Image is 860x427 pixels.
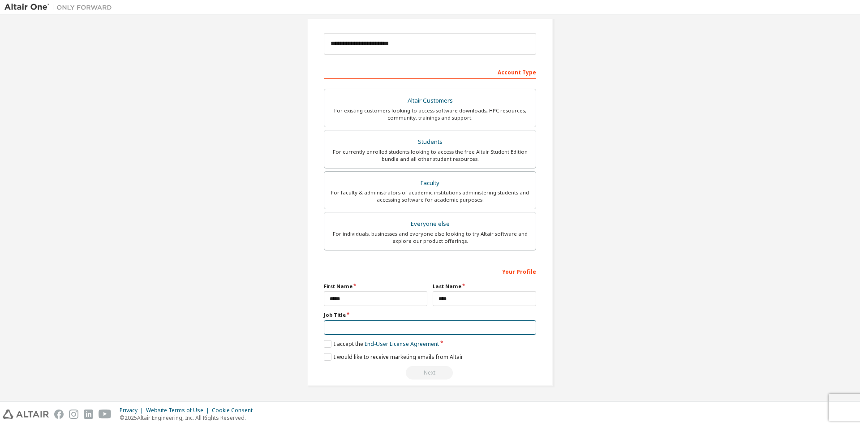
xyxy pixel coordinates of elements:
img: altair_logo.svg [3,410,49,419]
div: Students [330,136,530,148]
p: © 2025 Altair Engineering, Inc. All Rights Reserved. [120,414,258,422]
a: End-User License Agreement [365,340,439,348]
label: First Name [324,283,427,290]
div: For individuals, businesses and everyone else looking to try Altair software and explore our prod... [330,230,530,245]
div: Everyone else [330,218,530,230]
img: youtube.svg [99,410,112,419]
div: For currently enrolled students looking to access the free Altair Student Edition bundle and all ... [330,148,530,163]
img: linkedin.svg [84,410,93,419]
label: Last Name [433,283,536,290]
div: Your Profile [324,264,536,278]
div: Privacy [120,407,146,414]
img: Altair One [4,3,116,12]
div: Read and acccept EULA to continue [324,366,536,380]
img: facebook.svg [54,410,64,419]
label: I would like to receive marketing emails from Altair [324,353,463,361]
label: Job Title [324,311,536,319]
div: For existing customers looking to access software downloads, HPC resources, community, trainings ... [330,107,530,121]
div: For faculty & administrators of academic institutions administering students and accessing softwa... [330,189,530,203]
label: I accept the [324,340,439,348]
img: instagram.svg [69,410,78,419]
div: Altair Customers [330,95,530,107]
div: Website Terms of Use [146,407,212,414]
div: Cookie Consent [212,407,258,414]
div: Account Type [324,65,536,79]
div: Faculty [330,177,530,190]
